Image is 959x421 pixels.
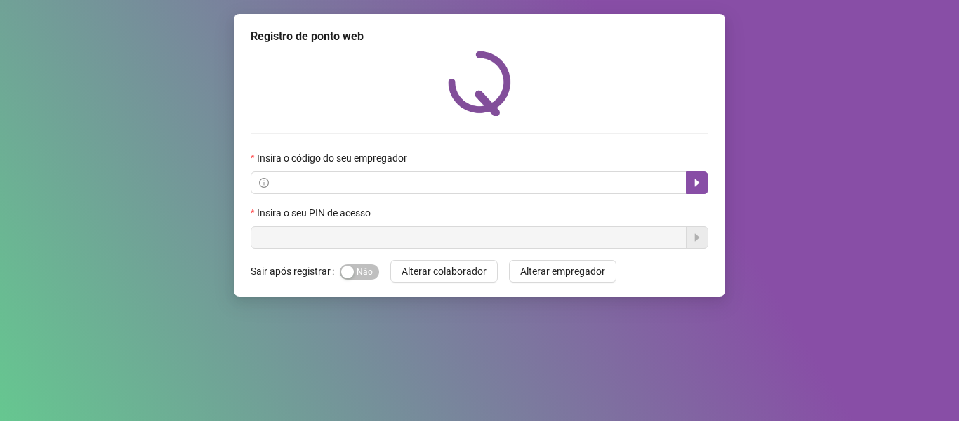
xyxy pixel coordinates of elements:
label: Insira o código do seu empregador [251,150,416,166]
label: Insira o seu PIN de acesso [251,205,380,221]
label: Sair após registrar [251,260,340,283]
span: Alterar colaborador [402,264,487,279]
button: Alterar colaborador [390,260,498,283]
span: caret-right [692,177,703,188]
span: info-circle [259,178,269,188]
span: Alterar empregador [520,264,605,279]
div: Registro de ponto web [251,28,708,45]
button: Alterar empregador [509,260,616,283]
img: QRPoint [448,51,511,116]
